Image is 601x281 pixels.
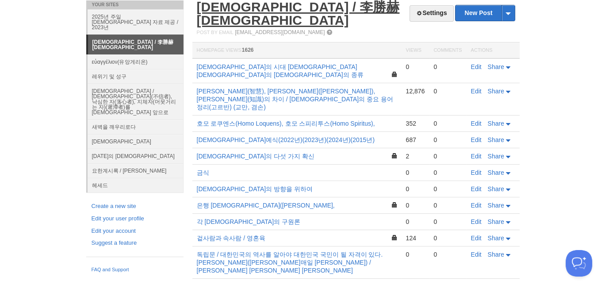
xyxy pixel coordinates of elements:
div: 0 [433,201,462,209]
th: Comments [429,42,466,59]
div: 0 [433,152,462,160]
span: Share [488,202,504,209]
a: [DEMOGRAPHIC_DATA]의 시대 [DEMOGRAPHIC_DATA] [DEMOGRAPHIC_DATA]의 [DEMOGRAPHIC_DATA]의 종류 [197,63,364,78]
a: Edit [471,169,482,176]
span: Share [488,153,504,160]
div: 0 [433,63,462,71]
a: [EMAIL_ADDRESS][DOMAIN_NAME] [235,29,325,35]
span: Post by Email [197,30,234,35]
th: Homepage Views [192,42,402,59]
a: Edit [471,185,482,192]
div: 0 [406,169,425,177]
span: Share [488,136,504,143]
div: 2 [406,152,425,160]
div: 0 [406,185,425,193]
a: Settings [410,5,453,22]
a: Edit [471,88,482,95]
a: 레위기 및 성구 [88,69,184,84]
a: 헤세드 [88,178,184,192]
a: [DEMOGRAPHIC_DATA] [88,134,184,149]
span: Share [488,185,504,192]
li: Your Sites [86,0,184,9]
div: 0 [433,169,462,177]
div: 12,876 [406,87,425,95]
span: Share [488,218,504,225]
a: [DATE]의 [DEMOGRAPHIC_DATA] [88,149,184,163]
a: Edit [471,153,482,160]
div: 0 [433,185,462,193]
a: New Post [456,5,514,21]
a: Create a new site [92,202,178,211]
a: Edit your user profile [92,214,178,223]
a: 금식 [197,169,209,176]
a: εὐαγγέλιον(유앙게리온) [88,54,184,69]
div: 0 [433,87,462,95]
a: 은행 [DEMOGRAPHIC_DATA]([PERSON_NAME], [197,202,335,209]
a: Edit [471,120,482,127]
div: 0 [433,119,462,127]
a: Edit your account [92,227,178,236]
a: [PERSON_NAME](智慧), [PERSON_NAME]([PERSON_NAME]), [PERSON_NAME](知識)의 차이 / [DEMOGRAPHIC_DATA]의 중요 용... [197,88,393,111]
span: Share [488,235,504,242]
a: [DEMOGRAPHIC_DATA]의 방향을 위하여 [197,185,313,192]
a: [DEMOGRAPHIC_DATA] / [DEMOGRAPHIC_DATA](不信者), 낙심한 자(落心者), 지체자(머뭇거리는 자)(遲滯者)를 [DEMOGRAPHIC_DATA] 앞으로 [88,84,184,119]
div: 0 [406,218,425,226]
a: 독립문 / 대한민국의 역사를 알아야 대한민국 국민이 될 자격이 있다. [PERSON_NAME]([PERSON_NAME]매일 [PERSON_NAME]) / [PERSON_NAM... [197,251,383,274]
a: 새벽을 깨우리로다 [88,119,184,134]
a: 각 [DEMOGRAPHIC_DATA]의 구원론 [197,218,300,225]
a: 호모 로쿠엔스(Homo Loquens), 호모 스피리투스(Homo Spiritus), [197,120,375,127]
a: Edit [471,136,482,143]
div: 687 [406,136,425,144]
a: 2025년 주일 [DEMOGRAPHIC_DATA] 자료 제공 / 2023년 [88,9,184,35]
a: Edit [471,251,482,258]
a: FAQ and Support [92,266,178,274]
a: [DEMOGRAPHIC_DATA]예식(2022년)(2023년)(2024년)(2015년) [197,136,375,143]
div: 0 [406,63,425,71]
a: Suggest a feature [92,239,178,248]
div: 0 [406,250,425,258]
span: Share [488,120,504,127]
a: [DEMOGRAPHIC_DATA] / 李勝赫[DEMOGRAPHIC_DATA] [88,35,184,54]
a: 요한계시록 / [PERSON_NAME] [88,163,184,178]
th: Actions [467,42,520,59]
a: Edit [471,202,482,209]
span: Share [488,169,504,176]
div: 124 [406,234,425,242]
div: 0 [406,201,425,209]
div: 352 [406,119,425,127]
a: Edit [471,218,482,225]
th: Views [402,42,429,59]
span: 1626 [242,47,254,53]
span: Share [488,88,504,95]
span: Share [488,63,504,70]
div: 0 [433,136,462,144]
a: Edit [471,63,482,70]
a: Edit [471,235,482,242]
span: Share [488,251,504,258]
a: 겉사람과 속사람 / 영혼육 [197,235,266,242]
div: 0 [433,234,462,242]
div: 0 [433,218,462,226]
a: [DEMOGRAPHIC_DATA]의 다섯 가지 확신 [197,153,314,160]
div: 0 [433,250,462,258]
iframe: Help Scout Beacon - Open [566,250,592,277]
